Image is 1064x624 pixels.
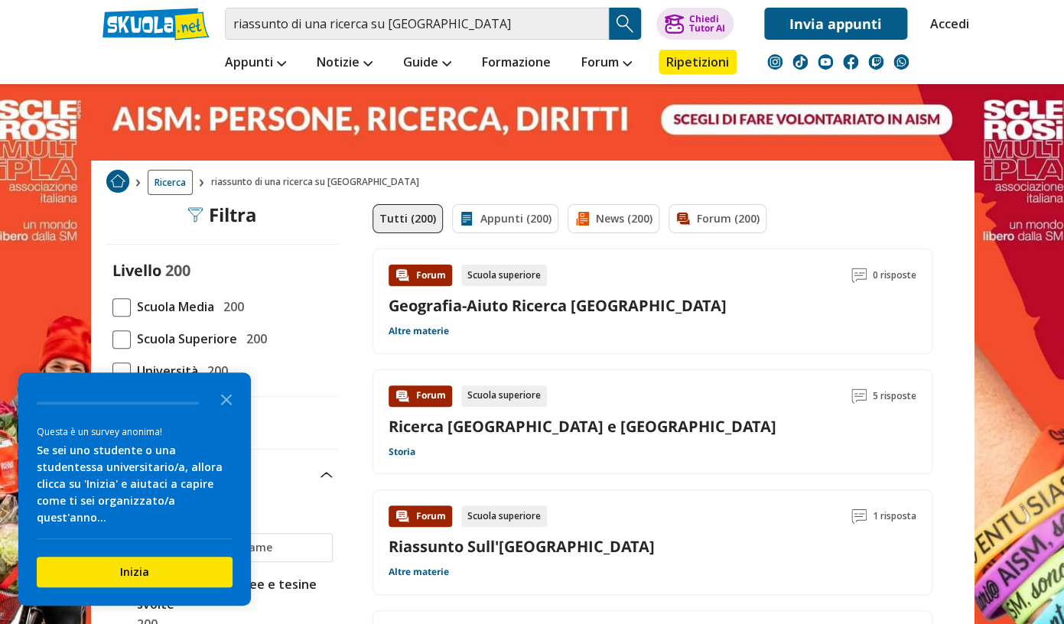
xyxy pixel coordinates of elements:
a: Ripetizioni [659,50,737,74]
img: facebook [843,54,858,70]
div: Questa è un survey anonima! [37,424,233,439]
span: Scuola Media [131,297,214,317]
a: Guide [399,50,455,77]
img: Commenti lettura [851,388,867,404]
span: riassunto di una ricerca su [GEOGRAPHIC_DATA] [211,170,425,195]
a: Invia appunti [764,8,907,40]
a: Accedi [930,8,962,40]
button: Inizia [37,557,233,587]
img: twitch [868,54,883,70]
button: Search Button [609,8,641,40]
a: Altre materie [389,566,449,578]
img: WhatsApp [893,54,909,70]
label: Livello [112,260,161,281]
div: Filtra [187,204,257,226]
span: Scuola Superiore [131,329,237,349]
a: Appunti (200) [452,204,558,233]
a: Storia [389,446,415,458]
a: Forum [578,50,636,77]
span: 5 risposte [873,385,916,407]
span: Università [131,361,198,381]
a: Geografia-Aiuto Ricerca [GEOGRAPHIC_DATA] [389,295,727,316]
div: Forum [389,505,452,527]
div: Survey [18,372,251,606]
img: Filtra filtri mobile [187,207,203,223]
img: Apri e chiudi sezione [321,472,333,478]
a: Riassunto Sull'[GEOGRAPHIC_DATA] [389,536,655,557]
img: instagram [767,54,783,70]
div: Scuola superiore [461,265,547,286]
img: Commenti lettura [851,268,867,283]
span: 200 [201,361,228,381]
div: Chiedi Tutor AI [688,15,724,33]
input: Cerca appunti, riassunti o versioni [225,8,609,40]
span: 0 risposte [873,265,916,286]
img: Forum contenuto [395,388,410,404]
img: Forum contenuto [395,509,410,524]
span: 200 [240,329,267,349]
a: Forum (200) [669,204,766,233]
a: News (200) [568,204,659,233]
a: Ricerca [148,170,193,195]
img: Home [106,170,129,193]
img: Commenti lettura [851,509,867,524]
div: Forum [389,385,452,407]
div: Scuola superiore [461,505,547,527]
img: youtube [818,54,833,70]
span: 200 [217,297,244,317]
a: Appunti [221,50,290,77]
a: Notizie [313,50,376,77]
span: 200 [165,260,190,281]
a: Ricerca [GEOGRAPHIC_DATA] e [GEOGRAPHIC_DATA] [389,416,776,437]
img: tiktok [792,54,808,70]
span: 1 risposta [873,505,916,527]
div: Forum [389,265,452,286]
a: Altre materie [389,325,449,337]
button: Close the survey [211,383,242,414]
img: Forum contenuto [395,268,410,283]
div: Se sei uno studente o una studentessa universitario/a, allora clicca su 'Inizia' e aiutaci a capi... [37,442,233,526]
button: ChiediTutor AI [656,8,734,40]
img: Cerca appunti, riassunti o versioni [613,12,636,35]
a: Tutti (200) [373,204,443,233]
div: Scuola superiore [461,385,547,407]
img: Forum filtro contenuto [675,211,691,226]
img: Appunti filtro contenuto [459,211,474,226]
a: Formazione [478,50,555,77]
a: Home [106,170,129,195]
img: News filtro contenuto [574,211,590,226]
